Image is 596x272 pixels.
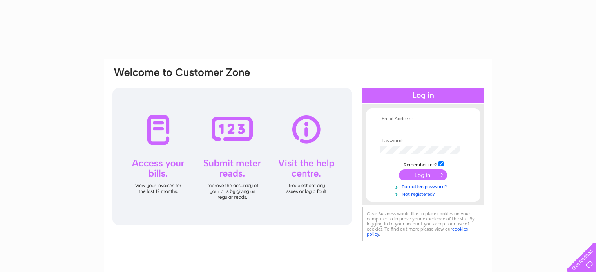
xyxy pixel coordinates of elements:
a: Forgotten password? [380,182,469,190]
th: Email Address: [378,116,469,122]
a: cookies policy [367,226,468,237]
td: Remember me? [378,160,469,168]
a: Not registered? [380,190,469,197]
th: Password: [378,138,469,144]
div: Clear Business would like to place cookies on your computer to improve your experience of the sit... [362,207,484,241]
input: Submit [399,169,447,180]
